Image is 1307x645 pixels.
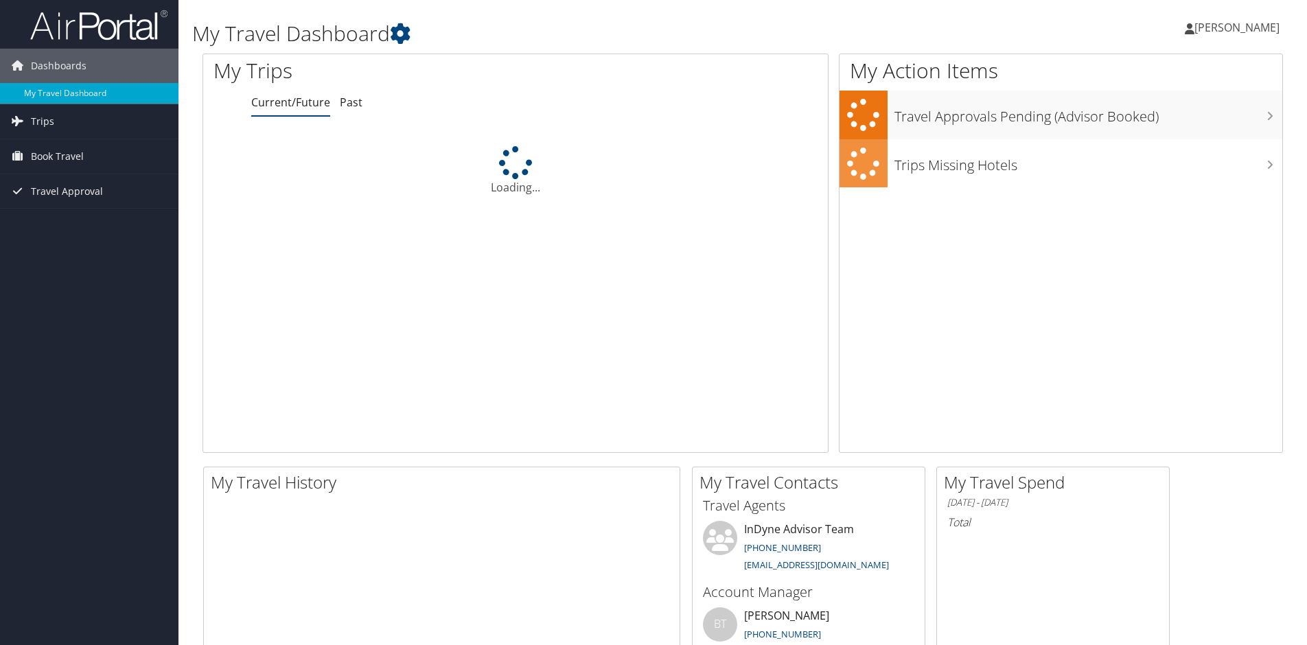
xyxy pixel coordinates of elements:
[211,471,680,494] h2: My Travel History
[744,628,821,640] a: [PHONE_NUMBER]
[30,9,167,41] img: airportal-logo.png
[1185,7,1293,48] a: [PERSON_NAME]
[203,146,828,196] div: Loading...
[696,521,921,577] li: InDyne Advisor Team
[251,95,330,110] a: Current/Future
[1194,20,1280,35] span: [PERSON_NAME]
[840,91,1282,139] a: Travel Approvals Pending (Advisor Booked)
[31,104,54,139] span: Trips
[703,607,737,642] div: BT
[703,583,914,602] h3: Account Manager
[840,139,1282,188] a: Trips Missing Hotels
[947,515,1159,530] h6: Total
[894,149,1282,175] h3: Trips Missing Hotels
[894,100,1282,126] h3: Travel Approvals Pending (Advisor Booked)
[703,496,914,515] h3: Travel Agents
[31,174,103,209] span: Travel Approval
[944,471,1169,494] h2: My Travel Spend
[340,95,362,110] a: Past
[192,19,926,48] h1: My Travel Dashboard
[744,559,889,571] a: [EMAIL_ADDRESS][DOMAIN_NAME]
[699,471,925,494] h2: My Travel Contacts
[213,56,557,85] h1: My Trips
[31,139,84,174] span: Book Travel
[840,56,1282,85] h1: My Action Items
[31,49,86,83] span: Dashboards
[744,541,821,554] a: [PHONE_NUMBER]
[947,496,1159,509] h6: [DATE] - [DATE]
